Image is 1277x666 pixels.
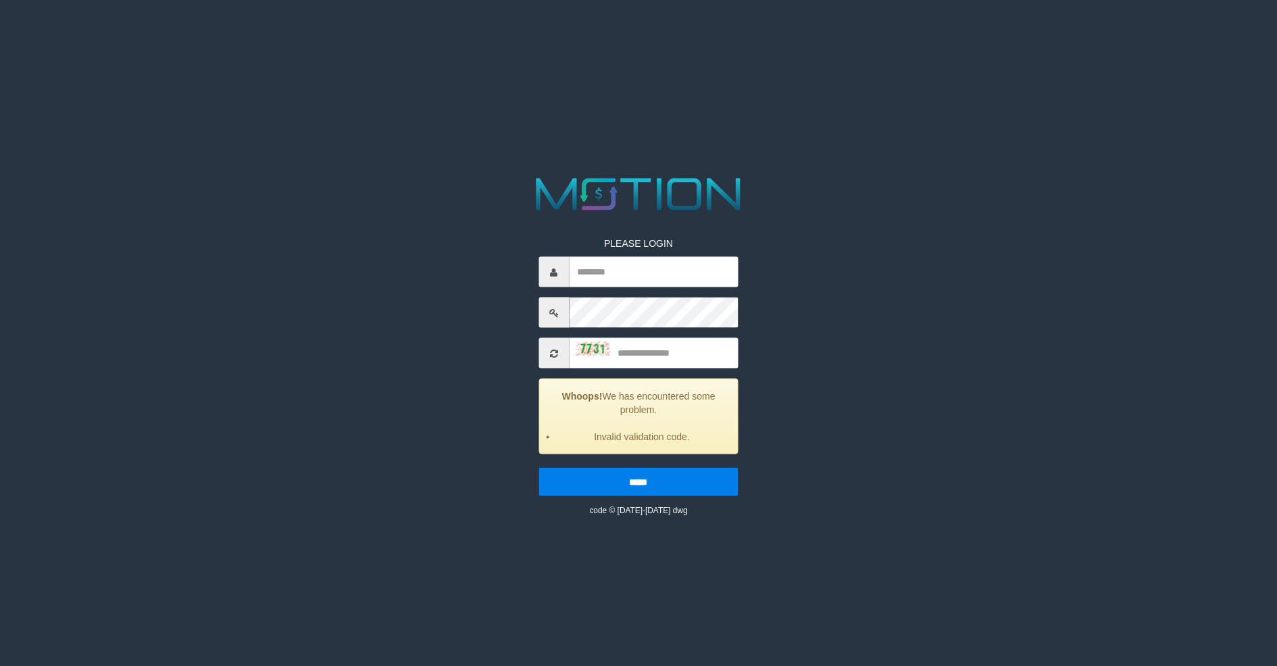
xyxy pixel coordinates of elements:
[556,430,727,444] li: Invalid validation code.
[539,237,738,250] p: PLEASE LOGIN
[576,342,609,356] img: captcha
[539,379,738,454] div: We has encountered some problem.
[562,391,603,402] strong: Whoops!
[589,506,687,515] small: code © [DATE]-[DATE] dwg
[527,172,751,216] img: MOTION_logo.png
